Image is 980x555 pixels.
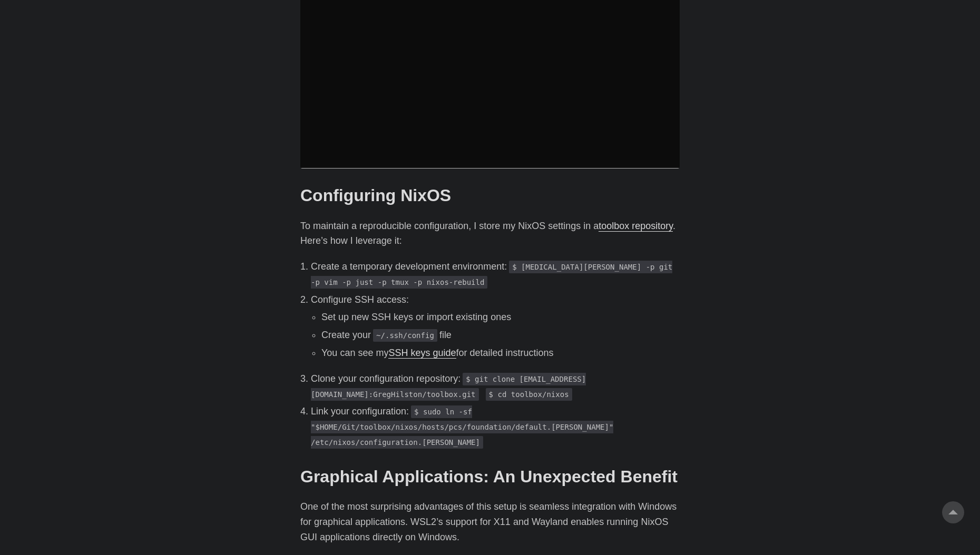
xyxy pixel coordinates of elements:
[321,310,680,325] li: Set up new SSH keys or import existing ones
[311,405,613,449] code: $ sudo ln -sf "$HOME/Git/toolbox/nixos/hosts/pcs/foundation/default.[PERSON_NAME]" /etc/nixos/con...
[311,259,680,290] p: Create a temporary development environment:
[486,388,572,401] code: $ cd toolbox/nixos
[311,373,586,401] code: $ git clone [EMAIL_ADDRESS][DOMAIN_NAME]:GregHilston/toolbox.git
[599,221,673,231] a: toolbox repository
[311,292,680,308] p: Configure SSH access:
[321,328,680,343] li: Create your file
[300,219,680,249] p: To maintain a reproducible configuration, I store my NixOS settings in a . Here’s how I leverage it:
[300,467,680,487] h2: Graphical Applications: An Unexpected Benefit
[942,501,964,523] a: go to top
[300,499,680,544] p: One of the most surprising advantages of this setup is seamless integration with Windows for grap...
[300,185,680,205] h2: Configuring NixOS
[311,261,672,289] code: $ [MEDICAL_DATA][PERSON_NAME] -p git -p vim -p just -p tmux -p nixos-rebuild
[311,404,680,449] p: Link your configuration:
[388,348,456,358] a: SSH keys guide
[373,329,437,342] code: ~/.ssh/config
[321,345,680,361] li: You can see my for detailed instructions
[311,371,680,402] p: Clone your configuration repository:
